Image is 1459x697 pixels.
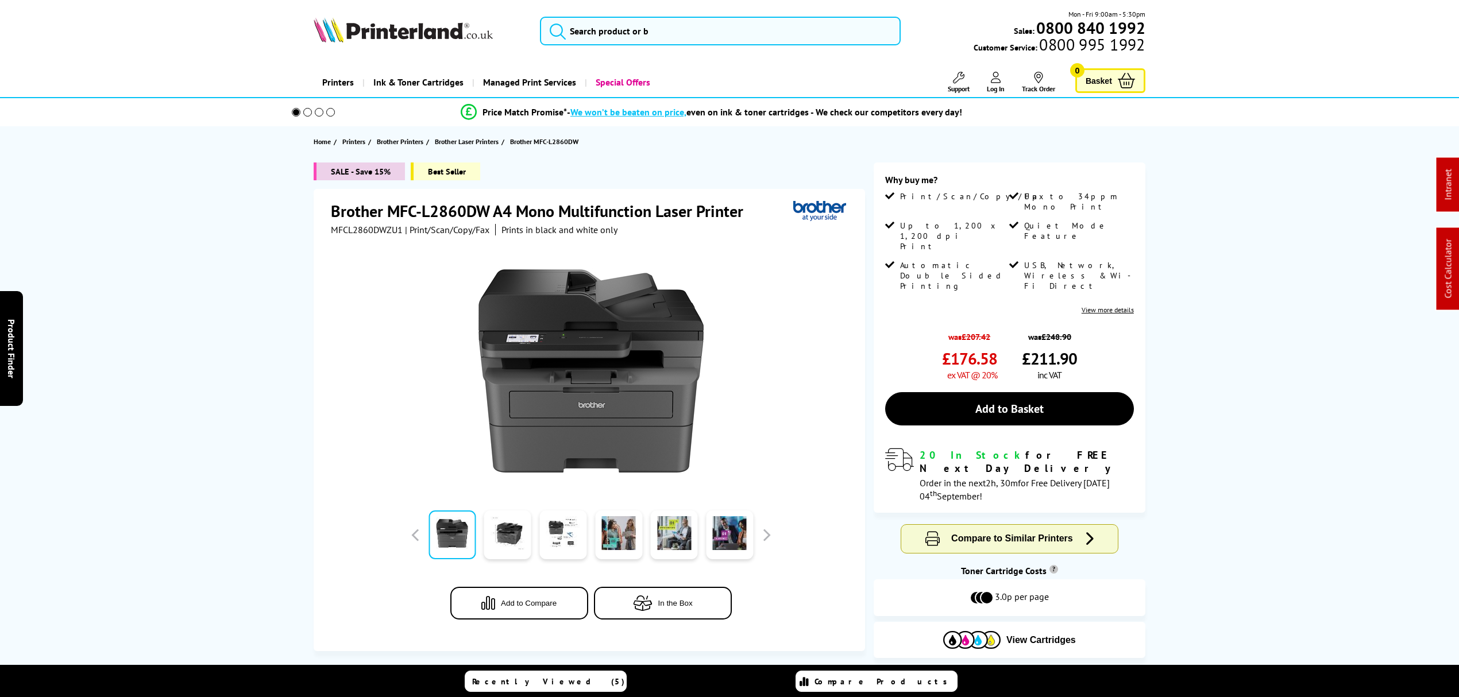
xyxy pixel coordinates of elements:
[815,676,954,687] span: Compare Products
[373,68,464,97] span: Ink & Toner Cartridges
[874,565,1145,576] div: Toner Cartridge Costs
[1037,39,1145,50] span: 0800 995 1992
[594,587,732,619] button: In the Box
[540,17,901,45] input: Search product or b
[510,137,578,146] span: Brother MFC-L2860DW
[377,135,423,148] span: Brother Printers
[986,477,1018,489] span: 2h, 30m
[995,591,1049,605] span: 3.0p per page
[567,106,962,118] div: - even on ink & toner cartridges - We check our competitors every day!
[314,68,362,97] a: Printers
[6,319,17,378] span: Product Finder
[948,72,970,93] a: Support
[478,258,704,483] img: Brother MFC-L2860DW
[951,533,1073,543] span: Compare to Similar Printers
[1022,326,1077,342] span: was
[501,599,557,607] span: Add to Compare
[314,17,493,42] img: Printerland Logo
[942,326,997,342] span: was
[900,260,1007,291] span: Automatic Double Sided Printing
[314,17,526,45] a: Printerland Logo
[1035,22,1145,33] a: 0800 840 1992
[570,106,686,118] span: We won’t be beaten on price,
[1075,68,1145,93] a: Basket 0
[314,135,331,148] span: Home
[962,331,990,342] strike: £207.42
[377,135,426,148] a: Brother Printers
[1442,169,1454,200] a: Intranet
[943,631,1001,649] img: Cartridges
[930,488,937,498] sup: th
[1070,63,1084,78] span: 0
[1022,348,1077,369] span: £211.90
[885,174,1134,191] div: Why buy me?
[947,369,997,381] span: ex VAT @ 20%
[472,676,625,687] span: Recently Viewed (5)
[450,587,588,619] button: Add to Compare
[942,348,997,369] span: £176.58
[465,671,627,692] a: Recently Viewed (5)
[658,599,693,607] span: In the Box
[342,135,365,148] span: Printers
[920,448,1025,462] span: 20 In Stock
[1024,260,1131,291] span: USB, Network, Wireless & Wi-Fi Direct
[435,135,501,148] a: Brother Laser Printers
[1037,369,1062,381] span: inc VAT
[314,162,405,180] span: SALE - Save 15%
[900,220,1007,251] span: Up to 1,200 x 1,200 dpi Print
[1049,565,1058,574] sup: Cost per page
[1082,305,1134,314] a: View more details
[276,102,1147,122] li: modal_Promise
[585,68,659,97] a: Special Offers
[882,630,1137,649] button: View Cartridges
[342,135,368,148] a: Printers
[987,72,1005,93] a: Log In
[1068,9,1145,20] span: Mon - Fri 9:00am - 5:30pm
[900,191,1048,202] span: Print/Scan/Copy/Fax
[1024,191,1131,212] span: Up to 34ppm Mono Print
[920,477,1110,502] span: Order in the next for Free Delivery [DATE] 04 September!
[1006,635,1076,645] span: View Cartridges
[362,68,472,97] a: Ink & Toner Cartridges
[1047,664,1145,675] button: What is 5% coverage?
[885,392,1134,425] a: Add to Basket
[331,224,403,235] span: MFCL2860DWZU1
[1442,239,1454,299] a: Cost Calculator
[1024,220,1131,241] span: Quiet Mode Feature
[901,525,1117,553] button: Compare to Similar Printers
[472,68,585,97] a: Managed Print Services
[796,671,958,692] a: Compare Products
[501,224,617,235] i: Prints in black and white only
[1014,25,1035,36] span: Sales:
[1041,331,1071,342] strike: £248.90
[974,39,1145,53] span: Customer Service:
[314,135,334,148] a: Home
[920,448,1134,475] div: for FREE Next Day Delivery
[948,84,970,93] span: Support
[987,84,1005,93] span: Log In
[411,162,480,180] span: Best Seller
[405,224,489,235] span: | Print/Scan/Copy/Fax
[1022,72,1055,93] a: Track Order
[483,106,567,118] span: Price Match Promise*
[793,200,846,222] img: Brother
[1086,73,1112,88] span: Basket
[1036,17,1145,38] b: 0800 840 1992
[435,135,499,148] span: Brother Laser Printers
[885,448,1134,501] div: modal_delivery
[331,200,755,222] h1: Brother MFC-L2860DW A4 Mono Multifunction Laser Printer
